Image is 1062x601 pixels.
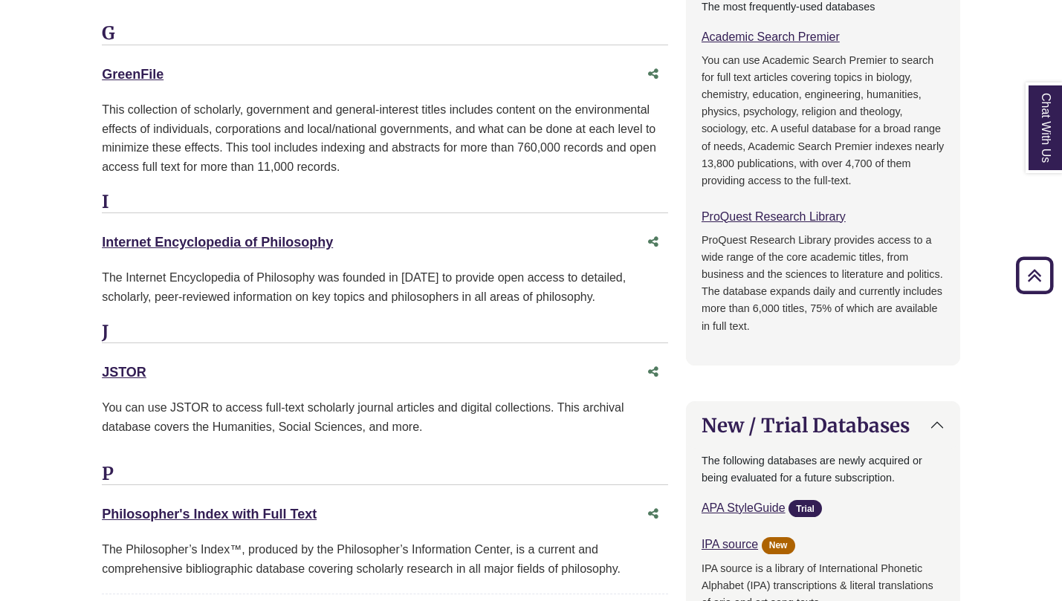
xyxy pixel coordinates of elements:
[102,192,668,214] h3: I
[1011,265,1058,285] a: Back to Top
[687,402,959,449] button: New / Trial Databases
[702,501,786,514] a: APA StyleGuide
[102,67,163,82] a: GreenFile
[702,30,840,43] a: Academic Search Premier
[102,100,668,176] div: This collection of scholarly, government and general-interest titles includes content on the envi...
[762,537,795,554] span: New
[102,235,333,250] a: Internet Encyclopedia of Philosophy
[638,358,668,386] button: Share this database
[102,322,668,344] h3: J
[702,232,945,334] p: ProQuest Research Library provides access to a wide range of the core academic titles, from busin...
[102,540,668,578] div: The Philosopher’s Index™, produced by the Philosopher’s Information Center, is a current and comp...
[102,464,668,486] h3: P
[102,268,668,306] div: The Internet Encyclopedia of Philosophy was founded in [DATE] to provide open access to detailed,...
[638,500,668,528] button: Share this database
[638,228,668,256] button: Share this database
[702,52,945,189] p: You can use Academic Search Premier to search for full text articles covering topics in biology, ...
[102,23,668,45] h3: G
[102,398,668,436] p: You can use JSTOR to access full-text scholarly journal articles and digital collections. This ar...
[789,500,822,517] span: Trial
[702,452,945,487] p: The following databases are newly acquired or being evaluated for a future subscription.
[702,538,758,550] a: IPA source
[102,365,146,380] a: JSTOR
[102,507,317,522] a: Philosopher's Index with Full Text
[702,210,846,223] a: ProQuest Research Library
[638,60,668,88] button: Share this database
